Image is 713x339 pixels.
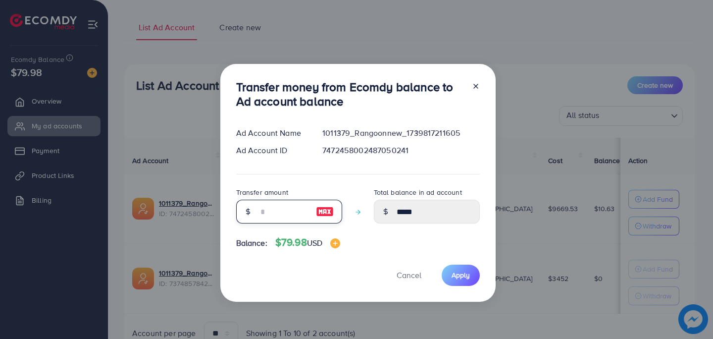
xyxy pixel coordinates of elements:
img: image [316,206,334,218]
div: 7472458002487050241 [314,145,487,156]
span: Apply [452,270,470,280]
label: Transfer amount [236,187,288,197]
button: Apply [442,265,480,286]
div: 1011379_Rangoonnew_1739817211605 [314,127,487,139]
label: Total balance in ad account [374,187,462,197]
h3: Transfer money from Ecomdy balance to Ad account balance [236,80,464,109]
img: image [330,238,340,248]
h4: $79.98 [275,236,340,249]
div: Ad Account Name [228,127,315,139]
span: Balance: [236,237,267,249]
div: Ad Account ID [228,145,315,156]
span: Cancel [397,270,421,281]
button: Cancel [384,265,434,286]
span: USD [307,237,322,248]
